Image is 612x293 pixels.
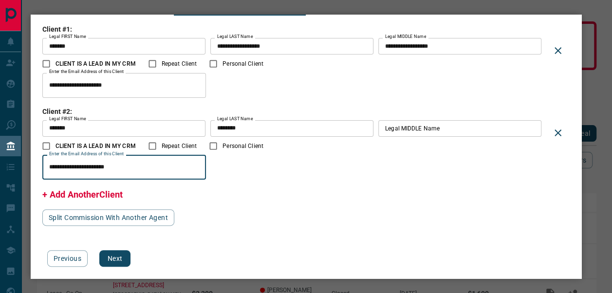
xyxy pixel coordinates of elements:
[49,34,86,40] label: Legal FIRST Name
[217,34,253,40] label: Legal LAST Name
[56,142,136,150] span: CLIENT IS A LEAD IN MY CRM
[47,250,88,267] button: Previous
[49,116,86,122] label: Legal FIRST Name
[42,25,546,33] h3: Client #1:
[42,189,123,200] span: + Add AnotherClient
[546,121,570,145] div: Delete
[49,69,124,75] label: Enter the Email Address of this Client
[99,250,130,267] button: Next
[217,116,253,122] label: Legal LAST Name
[162,142,197,150] span: Repeat Client
[49,151,124,157] label: Enter the Email Address of this Client
[385,34,426,40] label: Legal MIDDLE Name
[223,59,263,68] span: Personal Client
[546,39,570,62] div: Delete
[56,59,136,68] span: CLIENT IS A LEAD IN MY CRM
[42,108,546,115] h3: Client #2:
[42,209,174,226] button: Split Commission With Another Agent
[162,59,197,68] span: Repeat Client
[223,142,263,150] span: Personal Client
